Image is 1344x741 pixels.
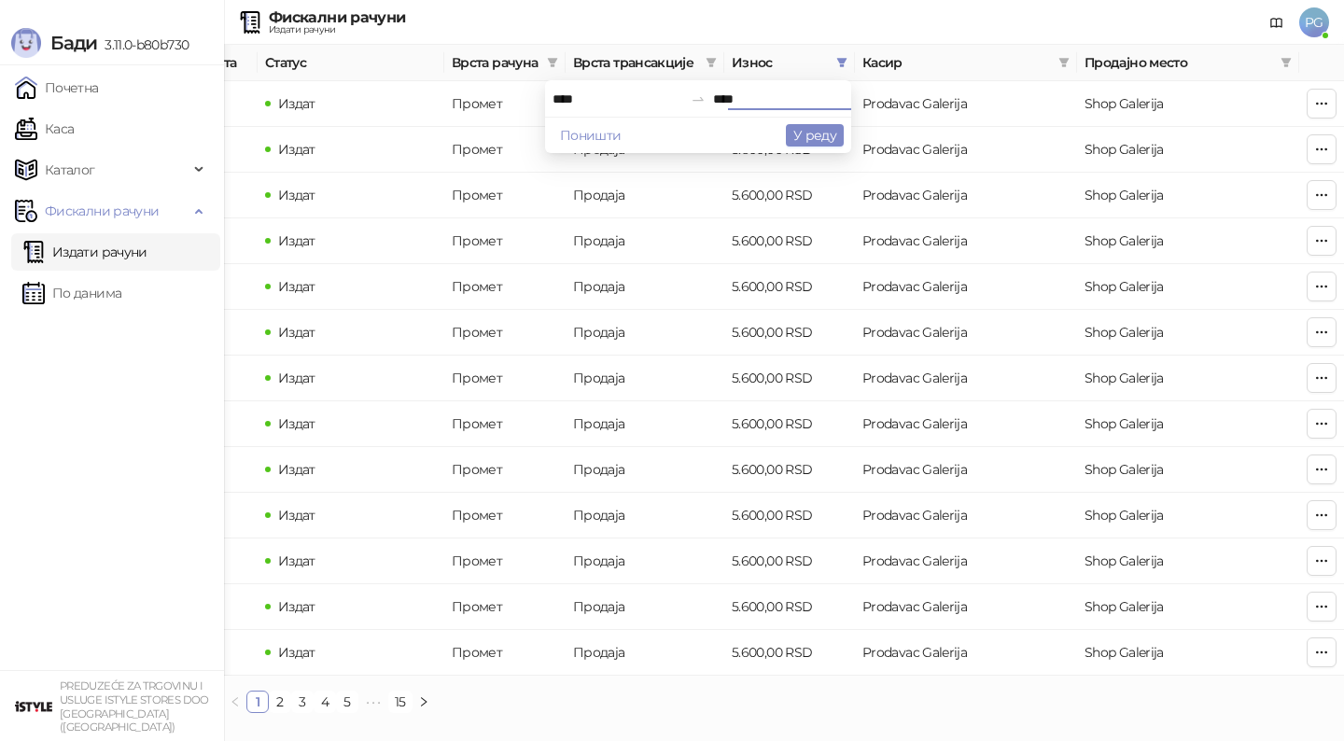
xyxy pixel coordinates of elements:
[11,28,41,58] img: Logo
[444,264,566,310] td: Промет
[1277,49,1295,77] span: filter
[45,192,159,230] span: Фискални рачуни
[1299,7,1329,37] span: PG
[444,81,566,127] td: Промет
[278,95,315,112] span: Издат
[724,584,855,630] td: 5.600,00 RSD
[724,401,855,447] td: 5.600,00 RSD
[22,274,121,312] a: По данима
[855,127,1077,173] td: Prodavac Galerija
[444,310,566,356] td: Промет
[706,57,717,68] span: filter
[691,91,706,106] span: to
[278,552,315,569] span: Издат
[444,630,566,676] td: Промет
[855,584,1077,630] td: Prodavac Galerija
[855,493,1077,538] td: Prodavac Galerija
[855,264,1077,310] td: Prodavac Galerija
[1077,127,1299,173] td: Shop Galerija
[291,691,314,713] li: 3
[230,696,241,707] span: left
[1077,538,1299,584] td: Shop Galerija
[573,52,698,73] span: Врста трансакције
[566,218,724,264] td: Продаја
[724,630,855,676] td: 5.600,00 RSD
[566,173,724,218] td: Продаја
[724,447,855,493] td: 5.600,00 RSD
[358,691,388,713] li: Следећих 5 Страна
[444,584,566,630] td: Промет
[444,401,566,447] td: Промет
[566,538,724,584] td: Продаја
[444,45,566,81] th: Врста рачуна
[724,310,855,356] td: 5.600,00 RSD
[724,538,855,584] td: 5.600,00 RSD
[566,310,724,356] td: Продаја
[258,45,444,81] th: Статус
[786,124,844,147] button: У реду
[855,401,1077,447] td: Prodavac Galerija
[269,10,405,25] div: Фискални рачуни
[566,264,724,310] td: Продаја
[246,691,269,713] li: 1
[1077,356,1299,401] td: Shop Galerija
[855,81,1077,127] td: Prodavac Galerija
[855,310,1077,356] td: Prodavac Galerija
[1077,401,1299,447] td: Shop Galerija
[566,356,724,401] td: Продаја
[1077,630,1299,676] td: Shop Galerija
[566,630,724,676] td: Продаја
[315,692,335,712] a: 4
[444,447,566,493] td: Промет
[358,691,388,713] span: •••
[724,264,855,310] td: 5.600,00 RSD
[278,461,315,478] span: Издат
[388,691,413,713] li: 15
[1077,81,1299,127] td: Shop Galerija
[97,36,189,53] span: 3.11.0-b80b730
[292,692,313,712] a: 3
[855,538,1077,584] td: Prodavac Galerija
[413,691,435,713] button: right
[1055,49,1073,77] span: filter
[247,692,268,712] a: 1
[224,691,246,713] li: Претходна страна
[855,218,1077,264] td: Prodavac Galerija
[833,49,851,77] span: filter
[855,356,1077,401] td: Prodavac Galerija
[724,356,855,401] td: 5.600,00 RSD
[1077,584,1299,630] td: Shop Galerija
[566,401,724,447] td: Продаја
[855,45,1077,81] th: Касир
[50,32,97,54] span: Бади
[278,644,315,661] span: Издат
[724,218,855,264] td: 5.600,00 RSD
[278,324,315,341] span: Издат
[1077,173,1299,218] td: Shop Galerija
[566,45,724,81] th: Врста трансакције
[452,52,539,73] span: Врста рачуна
[1077,493,1299,538] td: Shop Galerija
[278,598,315,615] span: Издат
[855,447,1077,493] td: Prodavac Galerija
[444,493,566,538] td: Промет
[15,69,99,106] a: Почетна
[566,447,724,493] td: Продаја
[444,538,566,584] td: Промет
[444,218,566,264] td: Промет
[270,692,290,712] a: 2
[278,278,315,295] span: Издат
[22,233,147,271] a: Издати рачуни
[278,187,315,203] span: Издат
[855,173,1077,218] td: Prodavac Galerija
[566,584,724,630] td: Продаја
[15,688,52,725] img: 64x64-companyLogo-77b92cf4-9946-4f36-9751-bf7bb5fd2c7d.png
[836,57,847,68] span: filter
[418,696,429,707] span: right
[269,691,291,713] li: 2
[278,370,315,386] span: Издат
[60,679,209,734] small: PREDUZEĆE ZA TRGOVINU I USLUGE ISTYLE STORES DOO [GEOGRAPHIC_DATA] ([GEOGRAPHIC_DATA])
[269,25,405,35] div: Издати рачуни
[1077,310,1299,356] td: Shop Galerija
[15,110,74,147] a: Каса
